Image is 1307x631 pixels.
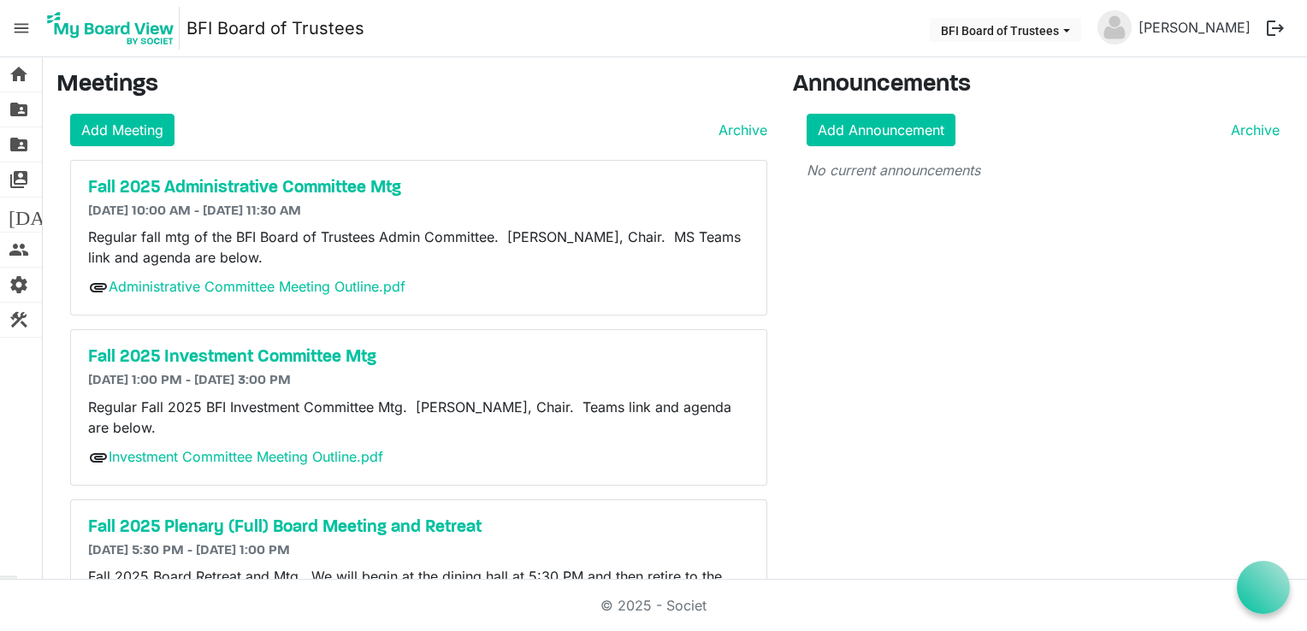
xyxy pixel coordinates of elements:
span: folder_shared [9,127,29,162]
p: Regular Fall 2025 BFI Investment Committee Mtg. [PERSON_NAME], Chair. Teams link and agenda are b... [88,397,749,438]
button: BFI Board of Trustees dropdownbutton [930,18,1081,42]
a: Fall 2025 Plenary (Full) Board Meeting and Retreat [88,517,749,538]
span: folder_shared [9,92,29,127]
span: menu [5,12,38,44]
button: logout [1257,10,1293,46]
span: construction [9,303,29,337]
h3: Announcements [793,71,1293,100]
span: settings [9,268,29,302]
span: home [9,57,29,91]
img: no-profile-picture.svg [1097,10,1132,44]
p: No current announcements [807,160,1280,180]
a: BFI Board of Trustees [186,11,364,45]
a: Add Meeting [70,114,174,146]
a: Investment Committee Meeting Outline.pdf [109,448,383,465]
a: © 2025 - Societ [600,597,707,614]
h6: [DATE] 10:00 AM - [DATE] 11:30 AM [88,203,749,220]
a: Archive [712,120,767,140]
h6: [DATE] 5:30 PM - [DATE] 1:00 PM [88,543,749,559]
a: Archive [1224,120,1280,140]
span: switch_account [9,162,29,197]
h6: [DATE] 1:00 PM - [DATE] 3:00 PM [88,373,749,389]
h3: Meetings [56,71,767,100]
span: attachment [88,277,109,298]
span: people [9,233,29,267]
a: Administrative Committee Meeting Outline.pdf [109,278,405,295]
a: Add Announcement [807,114,955,146]
a: Fall 2025 Investment Committee Mtg [88,347,749,368]
span: attachment [88,447,109,468]
span: [DATE] [9,198,74,232]
p: Regular fall mtg of the BFI Board of Trustees Admin Committee. [PERSON_NAME], Chair. MS Teams lin... [88,227,749,268]
a: [PERSON_NAME] [1132,10,1257,44]
img: My Board View Logo [42,7,180,50]
a: Fall 2025 Administrative Committee Mtg [88,178,749,198]
a: My Board View Logo [42,7,186,50]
